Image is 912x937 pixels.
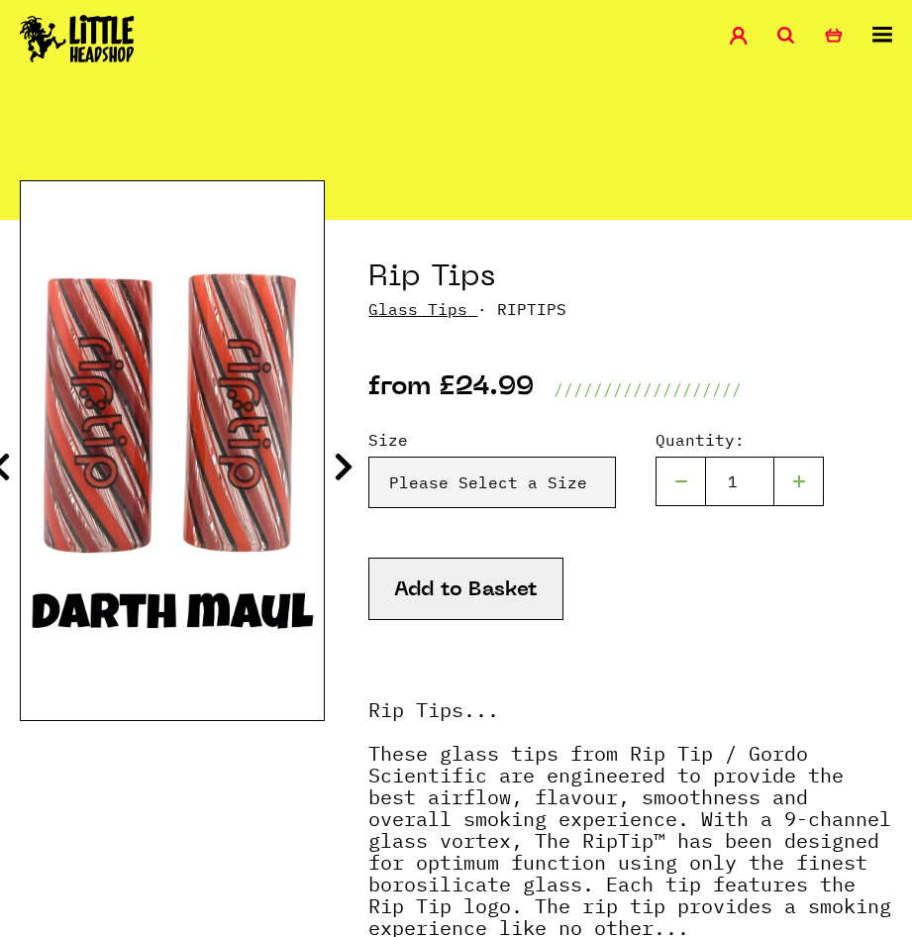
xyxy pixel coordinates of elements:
[368,260,892,297] h1: Rip Tips
[21,260,325,641] img: Rip Tips image 19
[20,15,135,62] img: Little Head Shop Logo
[368,377,534,401] p: from £24.99
[368,428,616,452] label: Size
[368,299,467,319] a: Glass Tips
[656,428,824,452] label: Quantity:
[368,297,892,321] p: · RIPTIPS
[368,558,563,620] button: Add to Basket
[705,457,774,506] input: 1
[554,377,742,401] p: ///////////////////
